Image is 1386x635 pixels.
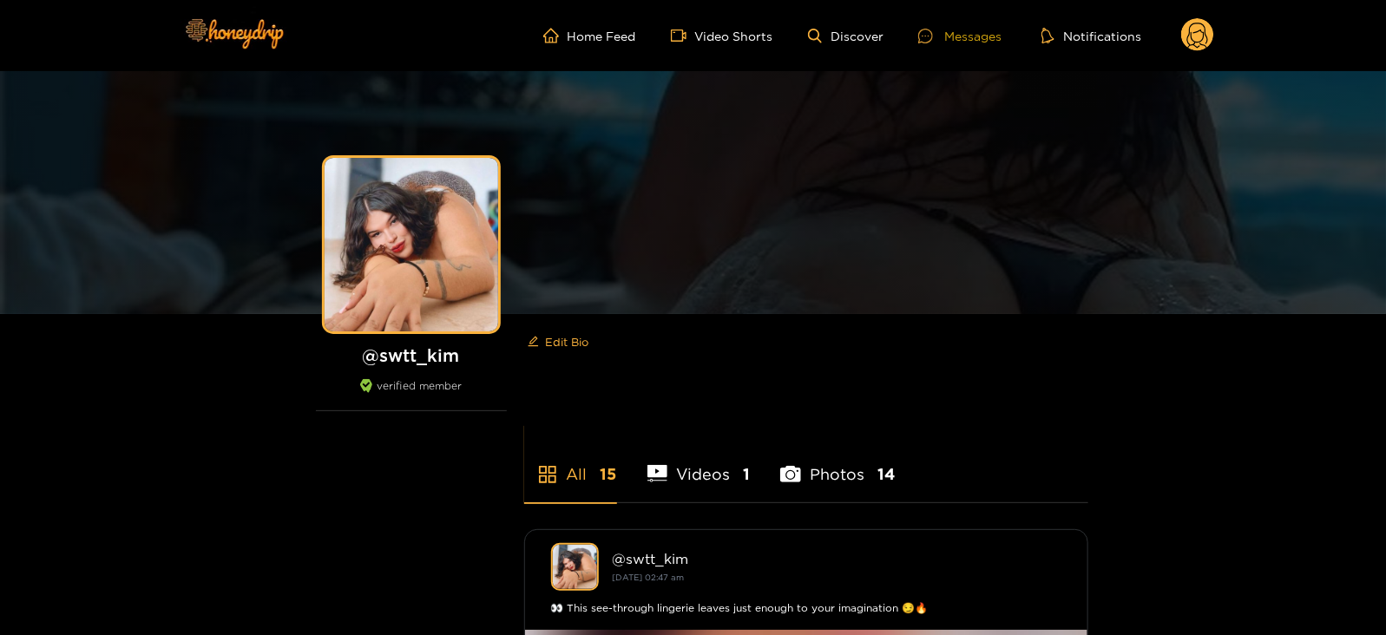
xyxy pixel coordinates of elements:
[551,599,1061,617] div: 👀 This see-through lingerie leaves just enough to your imagination 😏🔥
[316,379,507,411] div: verified member
[524,328,593,356] button: editEdit Bio
[743,463,750,485] span: 1
[780,424,895,502] li: Photos
[546,333,589,350] span: Edit Bio
[528,336,539,349] span: edit
[918,26,1002,46] div: Messages
[601,463,617,485] span: 15
[613,573,685,582] small: [DATE] 02:47 am
[671,28,695,43] span: video-camera
[613,551,1061,566] div: @ swtt_kim
[316,344,507,366] h1: @ swtt_kim
[543,28,568,43] span: home
[1036,27,1146,44] button: Notifications
[877,463,895,485] span: 14
[524,424,617,502] li: All
[551,543,599,591] img: swtt_kim
[543,28,636,43] a: Home Feed
[647,424,751,502] li: Videos
[808,29,883,43] a: Discover
[671,28,773,43] a: Video Shorts
[537,464,558,485] span: appstore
